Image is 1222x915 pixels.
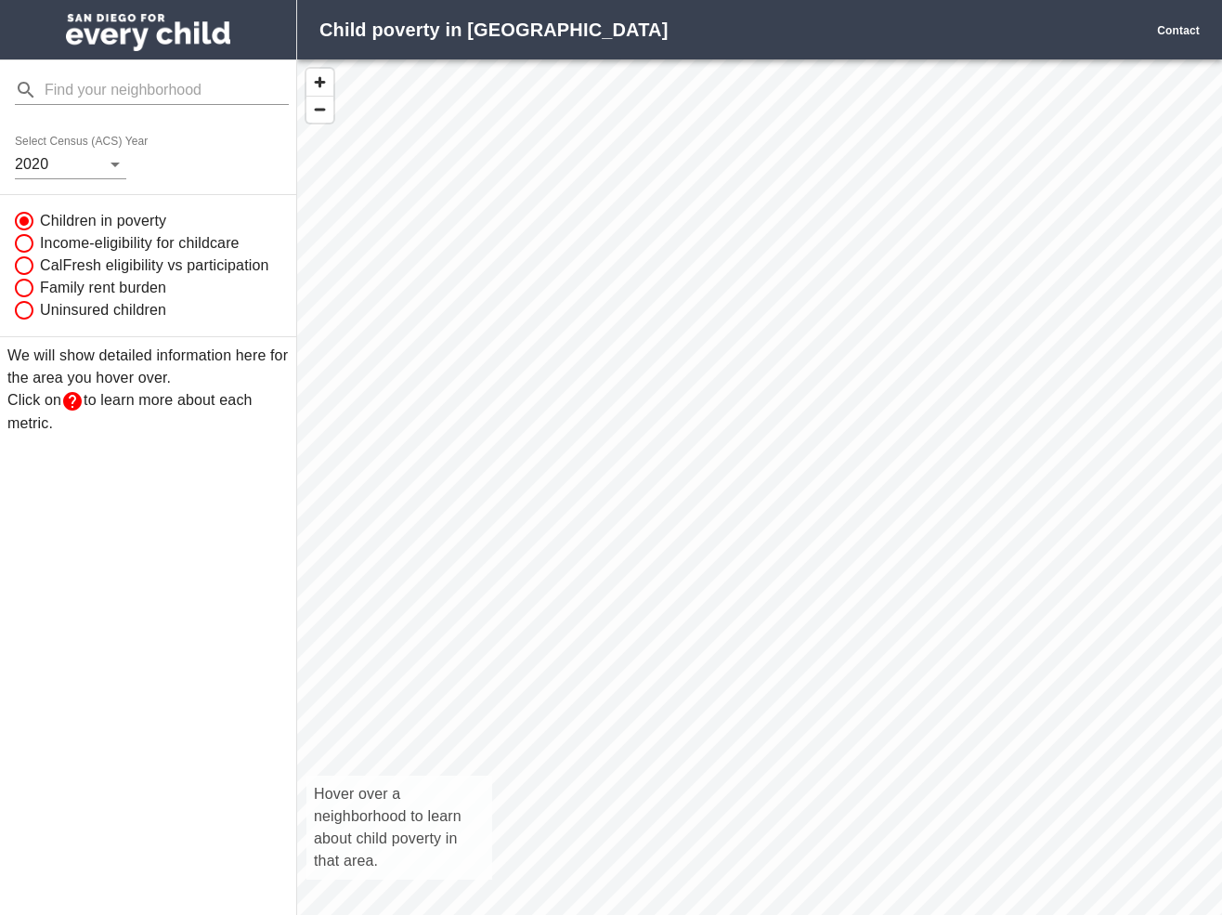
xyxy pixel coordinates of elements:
p: We will show detailed information here for the area you hover over. Click on to learn more about ... [7,345,289,435]
span: CalFresh eligibility vs participation [40,255,269,277]
span: Children in poverty [40,210,166,232]
p: Hover over a neighborhood to learn about child poverty in that area. [314,783,485,872]
input: Find your neighborhood [45,75,289,105]
a: Contact [1157,24,1200,37]
div: 2020 [15,150,126,179]
button: Zoom Out [306,96,333,123]
span: Uninsured children [40,299,166,321]
span: Income-eligibility for childcare [40,232,240,255]
strong: Child poverty in [GEOGRAPHIC_DATA] [319,20,668,40]
label: Select Census (ACS) Year [15,137,154,148]
span: Family rent burden [40,277,166,299]
img: San Diego for Every Child logo [66,14,230,51]
button: Zoom In [306,69,333,96]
